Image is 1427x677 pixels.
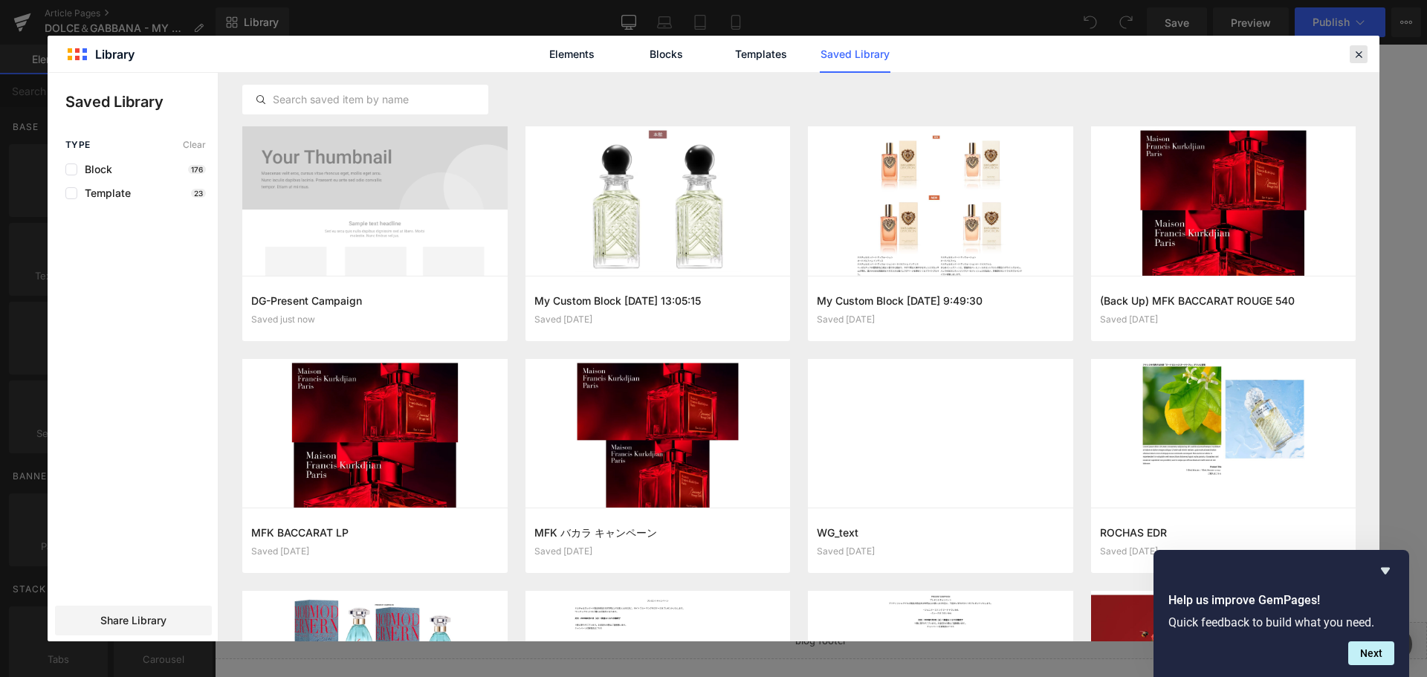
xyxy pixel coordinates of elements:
[1100,546,1347,557] div: Saved [DATE]
[191,189,206,198] p: 23
[251,546,499,557] div: Saved [DATE]
[549,136,664,148] span: プレゼントキャンペーン
[740,551,844,563] span: お取扱い店舗はこちら
[817,314,1064,325] div: Saved [DATE]
[243,91,488,108] input: Search saved item by name
[686,8,759,20] span: ご購入はこちら
[534,546,782,557] div: Saved [DATE]
[1376,562,1394,580] button: Hide survey
[363,551,478,563] span: ブランドページはこちら
[246,544,595,570] a: ブランドページはこちら
[65,91,218,113] p: Saved Library
[817,546,1064,557] div: Saved [DATE]
[251,525,499,540] h3: MFK BACCARAT LP
[631,36,702,73] a: Blocks
[817,525,1064,540] h3: WG_text
[246,126,967,159] a: プレゼントキャンペーン
[1348,641,1394,665] button: Next question
[246,222,967,239] p: ① オリジナル コーヒータンブラー
[251,293,499,308] h3: DG-Present Campaign
[537,36,607,73] a: Elements
[1168,562,1394,665] div: Help us improve GemPages!
[246,239,967,255] p: ② オリジナル ポーチ
[817,293,1064,308] h3: My Custom Block [DATE] 9:49:30
[1100,314,1347,325] div: Saved [DATE]
[534,293,782,308] h3: My Custom Block [DATE] 13:05:15
[534,525,782,540] h3: MFK バカラ キャンペーン
[1100,293,1347,308] h3: (Back Up) MFK BACCARAT ROUGE 540
[534,496,679,508] span: キャンペーン対象製品はこちら
[534,314,782,325] div: Saved [DATE]
[65,140,91,150] span: Type
[188,165,206,174] p: 176
[618,544,967,570] a: お取扱い店舗はこちら
[496,272,716,284] span: 期間： [DATE]（水）～ 数量なくなり次第終了
[820,36,890,73] a: Saved Library
[77,163,112,175] span: Block
[251,314,499,325] div: Saved just now
[450,176,763,188] span: ドルチェ＆ガッバーナ製品を税込15,070円以上お買い上げの方に、
[183,140,206,150] span: Clear
[498,489,714,515] a: キャンペーン対象製品はこちら
[508,192,705,204] span: 下記のいずれかをプレゼントいたします。
[618,1,827,27] a: ご購入はこちら
[77,187,131,199] span: Template
[1168,592,1394,609] h2: Help us improve GemPages!
[1100,525,1347,540] h3: ROCHAS EDR
[1168,615,1394,629] p: Quick feedback to build what you need.
[725,36,796,73] a: Templates
[100,613,166,628] span: Share Library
